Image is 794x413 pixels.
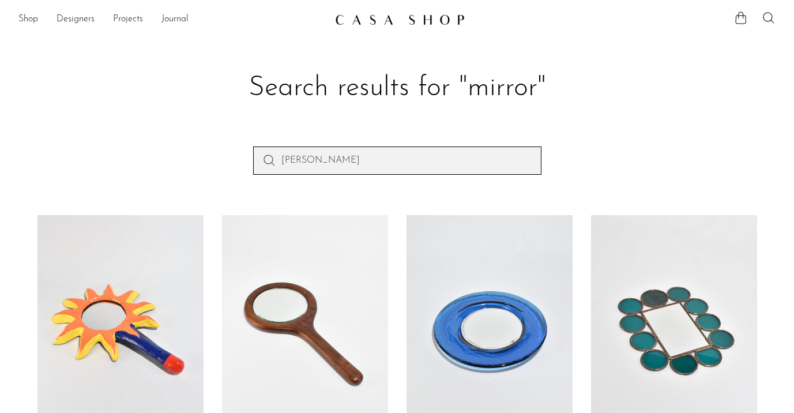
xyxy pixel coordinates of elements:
a: Shop [18,12,38,27]
h1: Search results for "mirror" [47,70,748,106]
a: Projects [113,12,143,27]
input: Perform a search [253,147,541,174]
a: Journal [161,12,189,27]
nav: Desktop navigation [18,10,326,29]
a: Designers [57,12,95,27]
ul: NEW HEADER MENU [18,10,326,29]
